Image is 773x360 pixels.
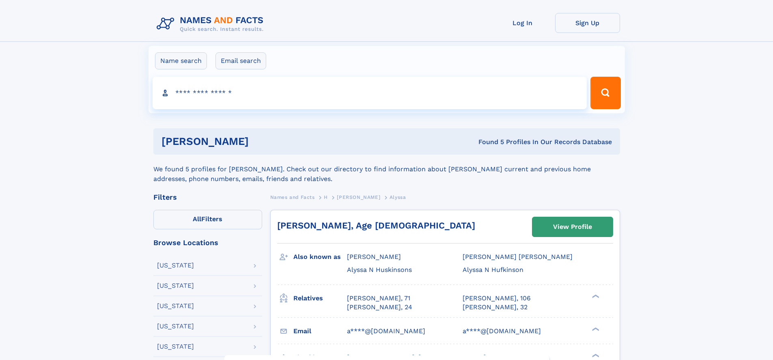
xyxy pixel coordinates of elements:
div: ❯ [590,293,600,299]
div: ❯ [590,326,600,332]
a: [PERSON_NAME], 32 [463,303,528,312]
label: Filters [153,210,262,229]
a: [PERSON_NAME], 106 [463,294,531,303]
a: [PERSON_NAME] [337,192,380,202]
div: [US_STATE] [157,343,194,350]
span: [PERSON_NAME] [347,253,401,261]
div: We found 5 profiles for [PERSON_NAME]. Check out our directory to find information about [PERSON_... [153,155,620,184]
div: [US_STATE] [157,282,194,289]
span: Alyssa N Hufkinson [463,266,523,274]
div: ❯ [590,353,600,358]
a: Sign Up [555,13,620,33]
span: Alyssa N Huskinsons [347,266,412,274]
label: Name search [155,52,207,69]
h3: Email [293,324,347,338]
label: Email search [215,52,266,69]
h3: Also known as [293,250,347,264]
div: Filters [153,194,262,201]
div: Found 5 Profiles In Our Records Database [364,138,612,147]
a: View Profile [532,217,613,237]
span: All [193,215,201,223]
div: [US_STATE] [157,303,194,309]
a: Log In [490,13,555,33]
button: Search Button [590,77,620,109]
span: H [324,194,328,200]
div: [US_STATE] [157,262,194,269]
a: [PERSON_NAME], Age [DEMOGRAPHIC_DATA] [277,220,475,231]
a: [PERSON_NAME], 24 [347,303,412,312]
a: Names and Facts [270,192,315,202]
span: [PERSON_NAME] [PERSON_NAME] [463,253,573,261]
div: [US_STATE] [157,323,194,330]
a: H [324,192,328,202]
a: [PERSON_NAME], 71 [347,294,410,303]
input: search input [153,77,587,109]
span: [PERSON_NAME] [337,194,380,200]
h1: [PERSON_NAME] [161,136,364,147]
img: Logo Names and Facts [153,13,270,35]
h3: Relatives [293,291,347,305]
span: Alyssa [390,194,406,200]
div: View Profile [553,218,592,236]
div: Browse Locations [153,239,262,246]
